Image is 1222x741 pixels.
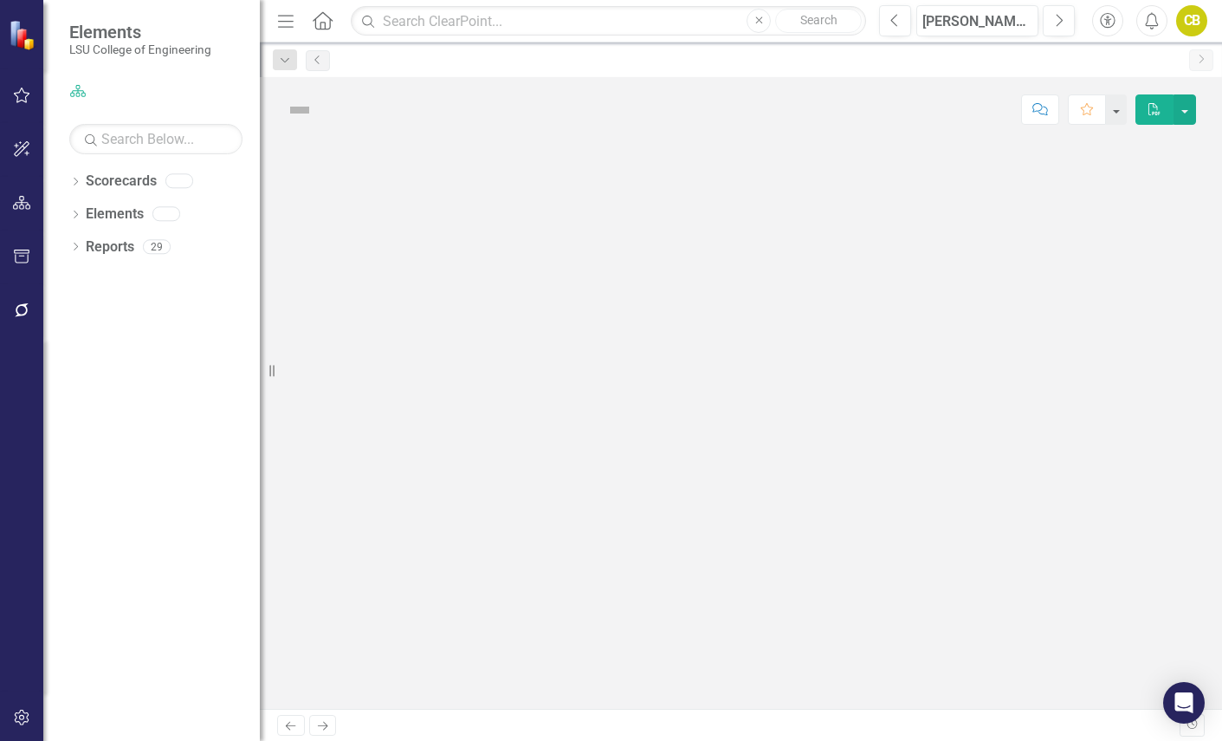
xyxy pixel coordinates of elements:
button: CB [1176,5,1207,36]
span: Elements [69,22,211,42]
a: Elements [86,205,144,224]
div: [PERSON_NAME] 2024 [922,11,1032,32]
button: [PERSON_NAME] 2024 [916,5,1038,36]
a: Reports [86,237,134,257]
input: Search Below... [69,124,242,154]
img: Not Defined [286,96,314,124]
a: Scorecards [86,172,157,192]
span: Search [800,13,837,27]
div: Open Intercom Messenger [1163,682,1205,724]
div: 29 [143,239,171,254]
input: Search ClearPoint... [351,6,866,36]
button: Search [775,9,862,33]
img: ClearPoint Strategy [9,20,39,50]
small: LSU College of Engineering [69,42,211,56]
